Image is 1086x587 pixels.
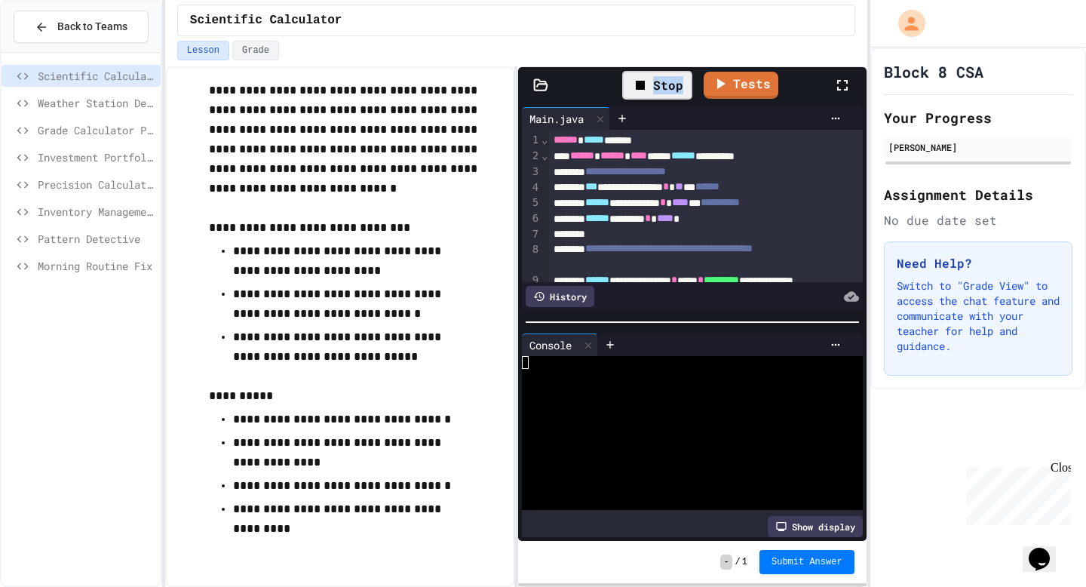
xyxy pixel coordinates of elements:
[522,164,541,180] div: 3
[1023,527,1071,572] iframe: chat widget
[522,333,598,356] div: Console
[522,180,541,196] div: 4
[190,11,342,29] span: Scientific Calculator
[522,227,541,242] div: 7
[177,41,229,60] button: Lesson
[888,140,1068,154] div: [PERSON_NAME]
[884,211,1072,229] div: No due date set
[897,254,1060,272] h3: Need Help?
[57,19,127,35] span: Back to Teams
[768,516,863,537] div: Show display
[704,72,778,99] a: Tests
[232,41,279,60] button: Grade
[38,122,155,138] span: Grade Calculator Pro
[759,550,854,574] button: Submit Answer
[38,68,155,84] span: Scientific Calculator
[897,278,1060,354] p: Switch to "Grade View" to access the chat feature and communicate with your teacher for help and ...
[38,231,155,247] span: Pattern Detective
[884,107,1072,128] h2: Your Progress
[522,133,541,149] div: 1
[742,556,747,568] span: 1
[720,555,732,570] span: -
[772,556,842,568] span: Submit Answer
[522,195,541,211] div: 5
[961,461,1071,525] iframe: chat widget
[884,184,1072,205] h2: Assignment Details
[541,134,548,146] span: Fold line
[38,258,155,274] span: Morning Routine Fix
[526,286,594,307] div: History
[38,204,155,220] span: Inventory Management System
[882,6,929,41] div: My Account
[522,273,541,305] div: 9
[522,242,541,274] div: 8
[14,11,149,43] button: Back to Teams
[522,149,541,164] div: 2
[522,211,541,227] div: 6
[541,149,548,161] span: Fold line
[622,71,692,100] div: Stop
[6,6,104,96] div: Chat with us now!Close
[38,95,155,111] span: Weather Station Debugger
[38,177,155,192] span: Precision Calculator System
[522,111,591,127] div: Main.java
[522,337,579,353] div: Console
[735,556,741,568] span: /
[522,107,610,130] div: Main.java
[884,61,983,82] h1: Block 8 CSA
[38,149,155,165] span: Investment Portfolio Tracker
